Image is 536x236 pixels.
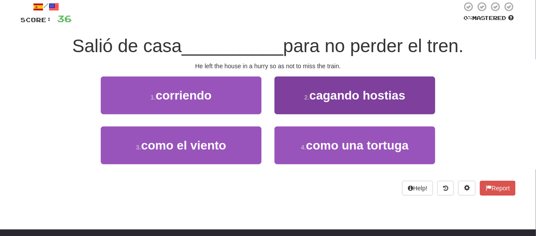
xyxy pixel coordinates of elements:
[151,94,156,101] small: 1 .
[136,144,141,151] small: 3 .
[20,16,52,23] span: Score:
[275,126,435,164] button: 4.como una tortuga
[275,76,435,114] button: 2.cagando hostias
[141,139,226,152] span: como el viento
[309,89,405,102] span: cagando hostias
[462,14,516,22] div: Mastered
[156,89,212,102] span: corriendo
[283,36,464,56] span: para no perder el tren.
[20,62,516,70] div: He left the house in a hurry so as not to miss the train.
[437,181,454,196] button: Round history (alt+y)
[20,1,72,12] div: /
[304,94,310,101] small: 2 .
[402,181,433,196] button: Help!
[301,144,306,151] small: 4 .
[72,36,182,56] span: Salió de casa
[57,13,72,24] span: 36
[306,139,409,152] span: como una tortuga
[101,76,261,114] button: 1.corriendo
[463,14,472,21] span: 0 %
[480,181,516,196] button: Report
[101,126,261,164] button: 3.como el viento
[182,36,283,56] span: __________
